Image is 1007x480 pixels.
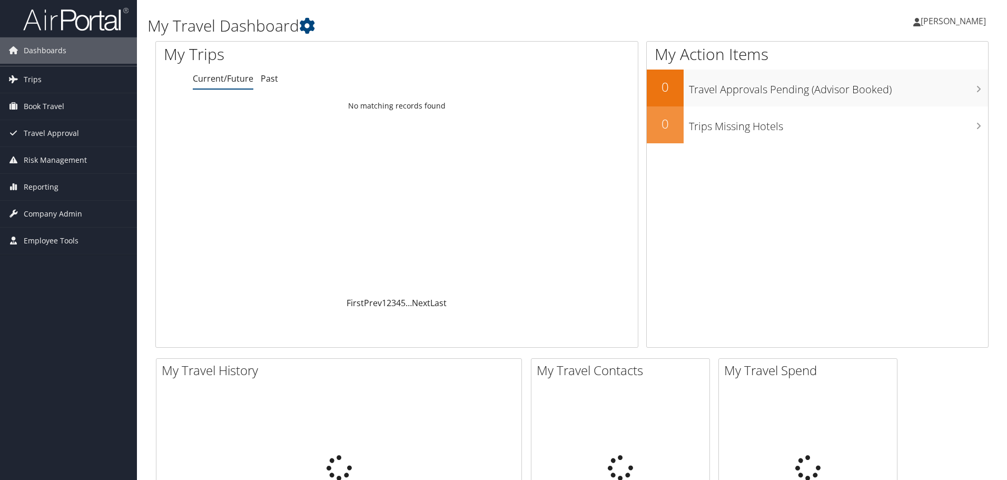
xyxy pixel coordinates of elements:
[647,115,684,133] h2: 0
[24,120,79,146] span: Travel Approval
[430,297,447,309] a: Last
[24,93,64,120] span: Book Travel
[412,297,430,309] a: Next
[396,297,401,309] a: 4
[24,37,66,64] span: Dashboards
[382,297,387,309] a: 1
[647,43,988,65] h1: My Action Items
[647,70,988,106] a: 0Travel Approvals Pending (Advisor Booked)
[364,297,382,309] a: Prev
[913,5,996,37] a: [PERSON_NAME]
[647,106,988,143] a: 0Trips Missing Hotels
[537,361,709,379] h2: My Travel Contacts
[689,114,988,134] h3: Trips Missing Hotels
[162,361,521,379] h2: My Travel History
[689,77,988,97] h3: Travel Approvals Pending (Advisor Booked)
[147,15,714,37] h1: My Travel Dashboard
[24,228,78,254] span: Employee Tools
[261,73,278,84] a: Past
[24,201,82,227] span: Company Admin
[23,7,129,32] img: airportal-logo.png
[647,78,684,96] h2: 0
[724,361,897,379] h2: My Travel Spend
[391,297,396,309] a: 3
[24,147,87,173] span: Risk Management
[156,96,638,115] td: No matching records found
[24,174,58,200] span: Reporting
[347,297,364,309] a: First
[406,297,412,309] span: …
[193,73,253,84] a: Current/Future
[921,15,986,27] span: [PERSON_NAME]
[164,43,429,65] h1: My Trips
[24,66,42,93] span: Trips
[387,297,391,309] a: 2
[401,297,406,309] a: 5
